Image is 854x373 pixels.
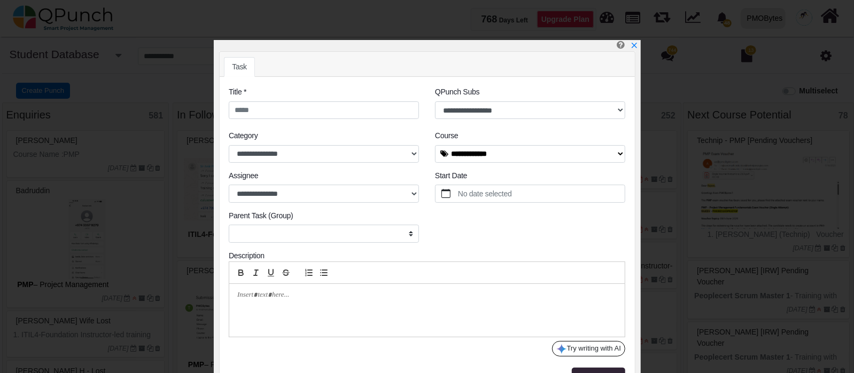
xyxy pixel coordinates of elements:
[552,341,625,357] button: Try writing with AI
[229,210,419,225] legend: Parent Task (Group)
[617,40,625,49] i: Create Punch
[224,57,255,77] a: Task
[229,170,419,185] legend: Assignee
[456,185,625,202] label: No date selected
[229,250,625,261] div: Description
[441,189,451,199] svg: calendar
[229,130,419,145] legend: Category
[435,86,479,98] label: QPunch Subs
[631,41,638,50] a: x
[229,86,246,98] label: Title *
[631,42,638,49] svg: x
[436,185,456,202] button: calendar
[435,130,625,145] legend: Course
[556,344,567,354] img: google-gemini-icon.8b74464.png
[435,170,625,185] legend: Start Date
